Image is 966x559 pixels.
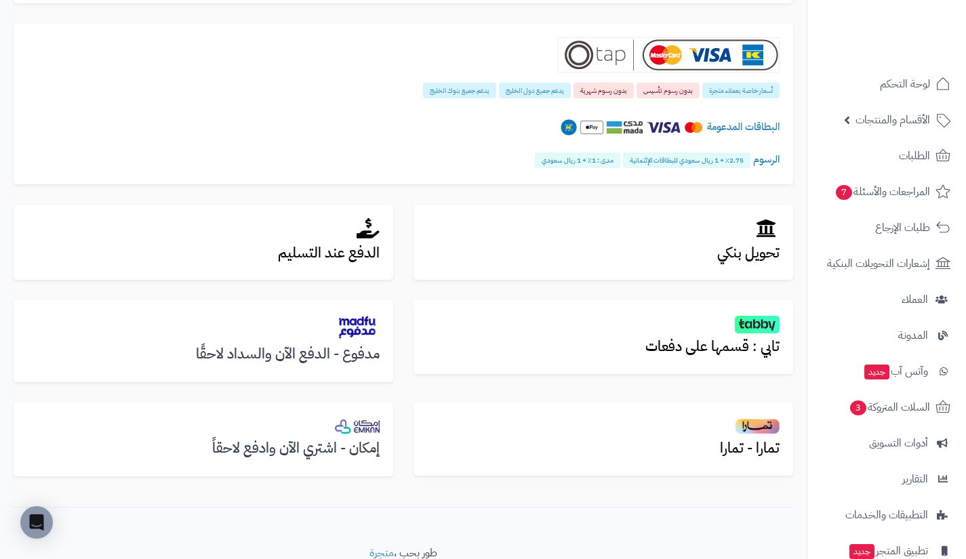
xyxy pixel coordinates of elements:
[849,398,930,417] span: السلات المتروكة
[875,218,930,237] span: طلبات الإرجاع
[827,254,930,273] span: إشعارات التحويلات البنكية
[899,146,930,165] span: الطلبات
[414,300,793,374] a: تابي : قسمها على دفعات
[849,544,874,559] span: جديد
[836,185,852,200] span: 7
[427,440,780,456] h3: تمارا - تمارا
[898,326,928,345] span: المدونة
[816,211,958,244] a: طلبات الإرجاع
[427,339,780,354] h3: تابي : قسمها على دفعات
[816,175,958,208] a: المراجعات والأسئلة7
[816,68,958,100] a: لوحة التحكم
[816,283,958,316] a: العملاء
[423,83,496,98] span: يدعم جميع بنوك الخليج
[499,83,571,98] span: يدعم جميع دول الخليج
[816,427,958,459] a: أدوات التسويق
[816,463,958,495] a: التقارير
[623,152,750,168] span: 2.75٪ + 1 ريال سعودي للبطاقات الإئتمانية
[558,37,780,73] img: Tap
[869,434,928,453] span: أدوات التسويق
[902,290,928,309] span: العملاء
[816,247,958,280] a: إشعارات التحويلات البنكية
[335,419,380,434] img: emkan_bnpl.png
[702,83,780,98] span: أسعار خاصة بعملاء متجرة
[816,319,958,352] a: المدونة
[816,355,958,388] a: وآتس آبجديد
[735,418,780,434] img: tamarapay.png
[816,391,958,423] a: السلات المتروكة3
[880,75,930,94] span: لوحة التحكم
[753,152,780,167] span: الرسوم
[816,140,958,172] a: الطلبات
[27,440,380,456] h3: إمكان - اشتري الآن وادفع لاحقاً
[414,205,793,281] a: تحويل بنكي
[856,110,930,129] span: الأقسام والمنتجات
[535,152,620,168] span: مدى : 1٪ + 1 ريال سعودي
[845,505,928,524] span: التطبيقات والخدمات
[14,24,793,184] a: Tap أسعار خاصة بعملاء متجرة بدون رسوم تأسيس بدون رسوم شهرية يدعم جميع دول الخليج يدعم جميع بنوك ا...
[735,316,780,333] img: tabby.png
[335,314,380,340] img: madfu.png
[816,499,958,531] a: التطبيقات والخدمات
[850,400,866,415] span: 3
[573,83,634,98] span: بدون رسوم شهرية
[637,83,700,98] span: بدون رسوم تأسيس
[14,205,393,281] a: الدفع عند التسليم
[27,245,380,261] h3: الدفع عند التسليم
[834,182,930,201] span: المراجعات والأسئلة
[20,506,53,539] div: Open Intercom Messenger
[863,362,928,381] span: وآتس آب
[27,346,380,362] h3: مدفوع - الدفع الآن والسداد لاحقًا
[874,38,953,66] img: logo-2.png
[427,245,780,261] h3: تحويل بنكي
[414,402,793,476] a: تمارا - تمارا
[902,470,928,489] span: التقارير
[864,365,889,379] span: جديد
[707,119,780,134] span: البطاقات المدعومة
